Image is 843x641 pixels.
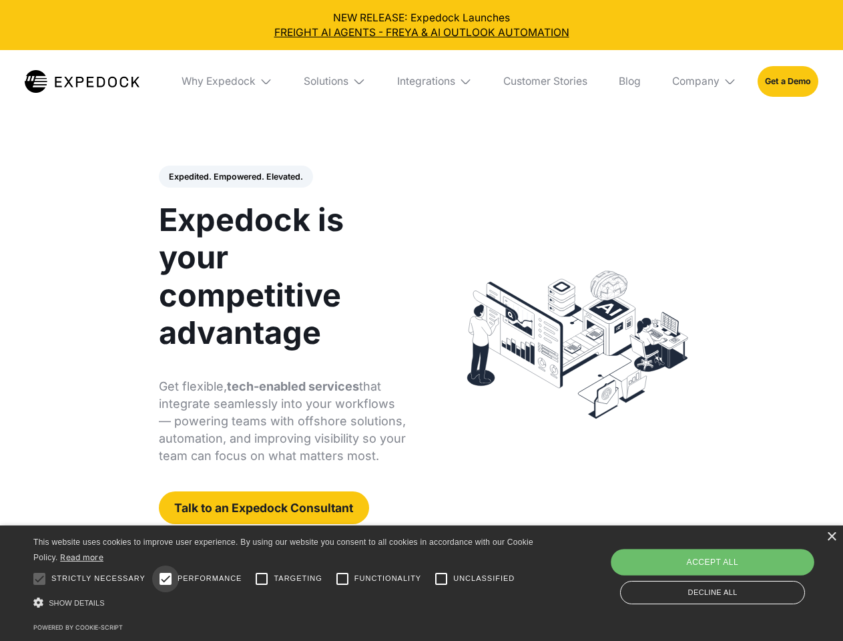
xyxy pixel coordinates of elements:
[60,552,103,562] a: Read more
[386,50,483,113] div: Integrations
[49,599,105,607] span: Show details
[33,594,538,612] div: Show details
[178,573,242,584] span: Performance
[608,50,651,113] a: Blog
[11,11,833,40] div: NEW RELEASE: Expedock Launches
[453,573,515,584] span: Unclassified
[159,201,406,351] h1: Expedock is your competitive advantage
[672,75,720,88] div: Company
[227,379,359,393] strong: tech-enabled services
[354,573,421,584] span: Functionality
[661,50,747,113] div: Company
[11,25,833,40] a: FREIGHT AI AGENTS - FREYA & AI OUTLOOK AUTOMATION
[493,50,597,113] a: Customer Stories
[621,497,843,641] iframe: Chat Widget
[294,50,376,113] div: Solutions
[159,491,369,524] a: Talk to an Expedock Consultant
[171,50,283,113] div: Why Expedock
[611,549,814,576] div: Accept all
[182,75,256,88] div: Why Expedock
[304,75,348,88] div: Solutions
[51,573,146,584] span: Strictly necessary
[159,378,406,465] p: Get flexible, that integrate seamlessly into your workflows — powering teams with offshore soluti...
[33,538,533,562] span: This website uses cookies to improve user experience. By using our website you consent to all coo...
[397,75,455,88] div: Integrations
[33,624,123,631] a: Powered by cookie-script
[758,66,818,96] a: Get a Demo
[274,573,322,584] span: Targeting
